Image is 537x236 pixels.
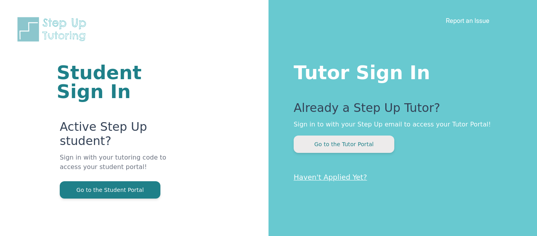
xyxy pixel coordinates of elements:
[294,101,506,120] p: Already a Step Up Tutor?
[60,186,160,193] a: Go to the Student Portal
[294,120,506,129] p: Sign in to with your Step Up email to access your Tutor Portal!
[294,60,506,82] h1: Tutor Sign In
[446,17,489,24] a: Report an Issue
[60,181,160,199] button: Go to the Student Portal
[294,136,394,153] button: Go to the Tutor Portal
[294,140,394,148] a: Go to the Tutor Portal
[294,173,367,181] a: Haven't Applied Yet?
[57,63,174,101] h1: Student Sign In
[60,153,174,181] p: Sign in with your tutoring code to access your student portal!
[16,16,91,43] img: Step Up Tutoring horizontal logo
[60,120,174,153] p: Active Step Up student?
